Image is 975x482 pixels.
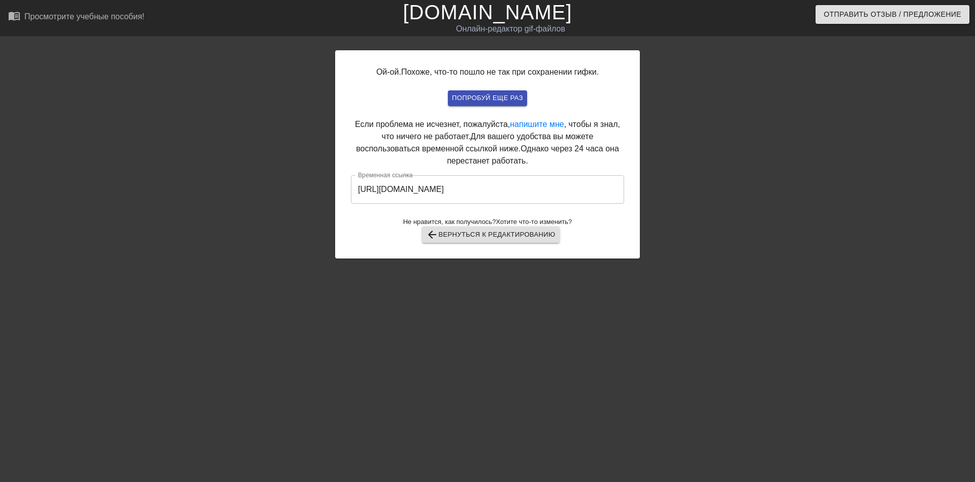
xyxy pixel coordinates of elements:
[403,1,572,23] a: [DOMAIN_NAME]
[376,68,401,76] ya-tr-span: Ой-ой.
[448,90,527,106] button: попробуй еще раз
[355,120,510,128] ya-tr-span: Если проблема не исчезнет, пожалуйста,
[824,8,961,21] ya-tr-span: Отправить Отзыв / Предложение
[351,175,624,204] input: голый
[403,218,496,226] ya-tr-span: Не нравится, как получилось?
[422,227,559,243] button: Вернуться к редактированию
[438,229,555,241] ya-tr-span: Вернуться к редактированию
[8,10,82,22] ya-tr-span: menu_book_бук меню
[447,144,619,165] ya-tr-span: Однако через 24 часа она перестанет работать.
[401,68,599,76] ya-tr-span: Похоже, что-то пошло не так при сохранении гифки.
[382,120,620,141] ya-tr-span: , чтобы я знал, что ничего не работает.
[8,10,144,25] a: Просмотрите учебные пособия!
[24,12,144,21] ya-tr-span: Просмотрите учебные пособия!
[456,24,565,33] ya-tr-span: Онлайн-редактор gif-файлов
[426,229,438,241] ya-tr-span: arrow_back
[452,92,523,104] ya-tr-span: попробуй еще раз
[496,218,572,226] ya-tr-span: Хотите что-то изменить?
[356,132,593,153] ya-tr-span: Для вашего удобства вы можете воспользоваться временной ссылкой ниже.
[816,5,969,24] button: Отправить Отзыв / Предложение
[510,120,564,128] a: напишите мне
